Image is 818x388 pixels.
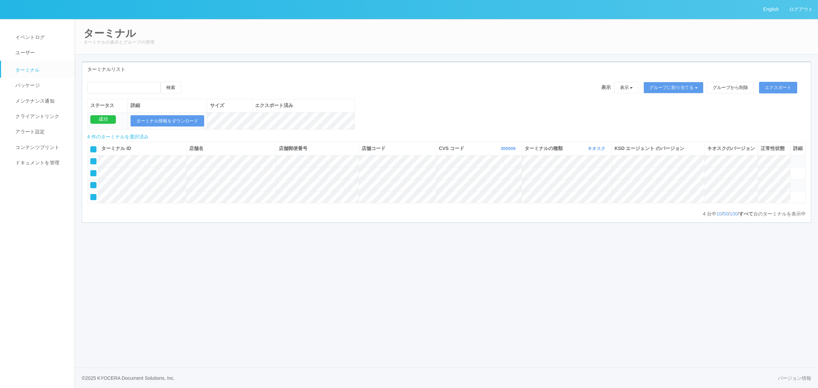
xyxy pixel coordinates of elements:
span: すべて [739,211,753,217]
a: 300009 [501,146,517,151]
button: グループから削除 [707,82,754,93]
p: 台中 / / / 台のターミナルを表示中 [703,210,806,218]
a: アラート設定 [1,124,81,139]
div: ターミナル ID [101,145,183,152]
button: エクスポート [759,82,797,93]
p: ターミナルの表示とグループの管理 [84,39,809,46]
div: 成功 [90,115,116,124]
a: コンテンツプリント [1,140,81,155]
div: エクスポート済み [255,102,352,109]
span: © 2025 KYOCERA Document Solutions, Inc. [82,375,175,381]
div: ターミナルリスト [82,62,811,76]
span: 正常性状態 [761,146,785,151]
span: ターミナル [14,67,40,73]
button: キオスク [586,145,609,152]
a: 50 [723,211,728,217]
span: アラート設定 [14,129,45,134]
span: イベントログ [14,34,45,40]
h2: ターミナル [84,28,809,39]
span: ターミナルの種類 [525,145,564,152]
span: CVS コード [439,145,466,152]
span: キオスクのバージョン [707,146,755,151]
a: ターミナル [1,61,81,78]
span: 店舗郵便番号 [279,146,307,151]
a: メンテナンス通知 [1,93,81,109]
a: イベントログ [1,30,81,45]
span: パッケージ [14,83,40,88]
a: ドキュメントを管理 [1,155,81,170]
a: 100 [730,211,738,217]
button: 表示 [614,82,639,93]
div: サイズ [210,102,249,109]
a: キオスク [588,146,607,151]
p: 4 件のターミナルを選択済み [87,133,149,140]
a: クライアントリンク [1,109,81,124]
span: クライアントリンク [14,114,59,119]
span: 店舗コード [362,146,385,151]
span: ドキュメントを管理 [14,160,59,165]
span: 4 [703,211,707,217]
button: 検索 [161,81,181,94]
div: ステータス [90,102,125,109]
span: KSD エージェント のバージョン [615,146,684,151]
button: 300009 [499,145,519,152]
a: ユーザー [1,45,81,60]
span: ユーザー [14,50,35,55]
span: コンテンツプリント [14,145,59,150]
a: 10 [716,211,722,217]
button: ターミナル情報をダウンロード [131,115,204,127]
div: 詳細 [793,145,803,152]
div: 詳細 [131,102,204,109]
button: グループに割り当てる [643,82,703,93]
a: パッケージ [1,78,81,93]
span: メンテナンス通知 [14,98,55,104]
span: 店舗名 [189,146,203,151]
span: 表示 [601,84,611,91]
a: バージョン情報 [778,375,811,382]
